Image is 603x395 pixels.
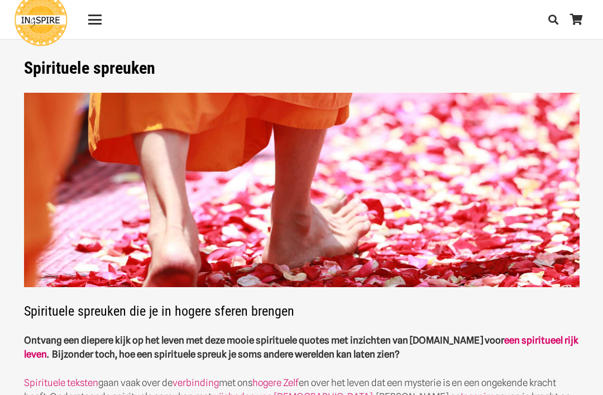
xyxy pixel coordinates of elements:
h1: Spirituele spreuken [24,58,580,78]
a: een spiritueel rijk leven [24,335,578,360]
a: Zoeken [542,6,564,34]
img: Prachtige spirituele spreuken over het Leven en Spirituele groei van Ingspire.nl [24,93,580,288]
h2: Spirituele spreuken die je in hogere sferen brengen [24,93,580,320]
a: Menu [80,13,109,26]
strong: Ontvang een diepere kijk op het leven met deze mooie spirituele quotes met inzichten van [DOMAIN_... [24,335,578,360]
a: verbinding [173,377,219,388]
a: hogere Zelf [252,377,299,388]
a: Spirituele teksten [24,377,98,388]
